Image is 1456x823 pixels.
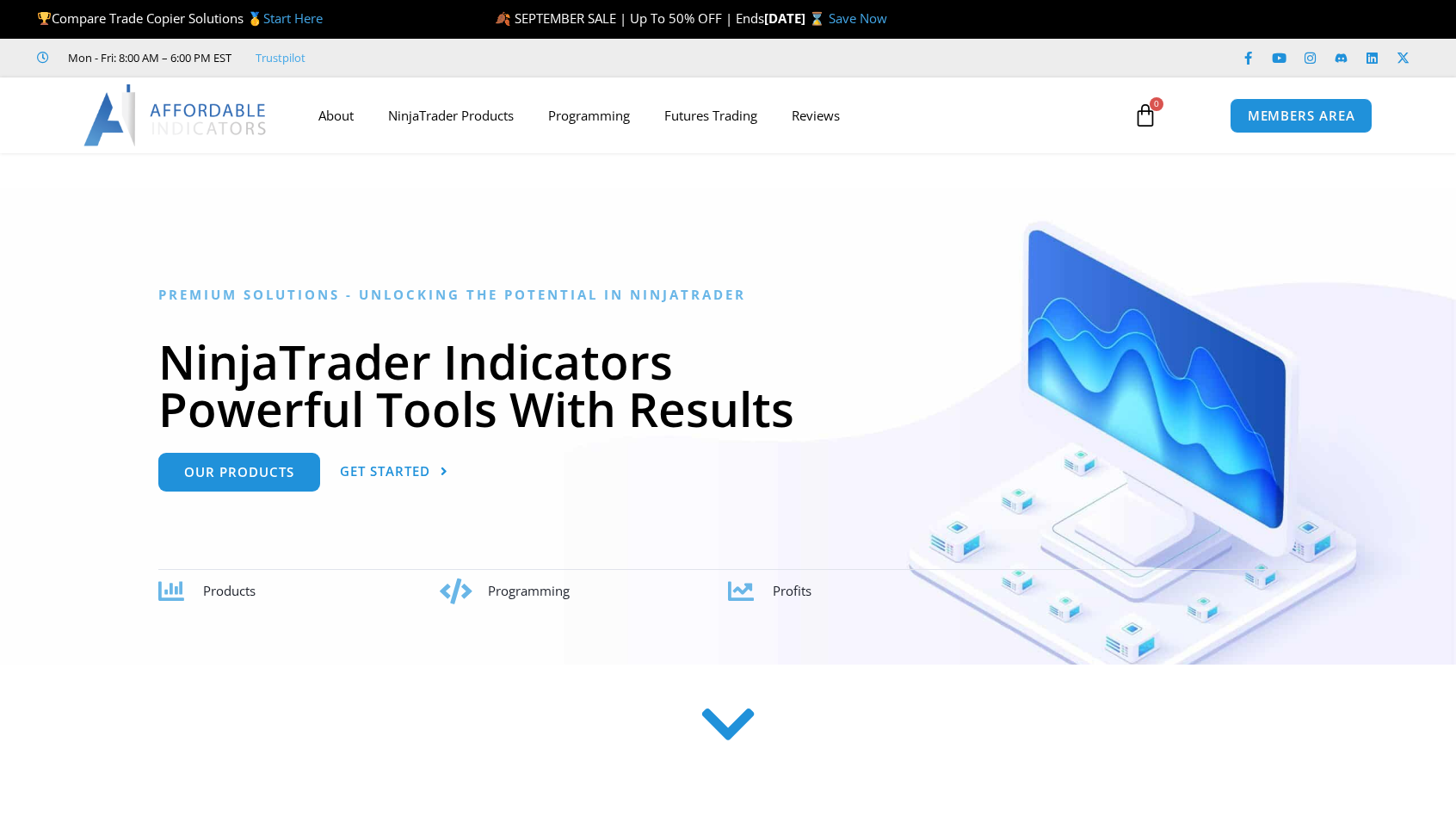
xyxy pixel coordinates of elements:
[340,453,448,492] a: Get Started
[829,9,887,27] a: Save Now
[340,465,430,478] span: Get Started
[371,96,531,135] a: NinjaTrader Products
[83,84,268,146] img: LogoAI | Affordable Indicators – NinjaTrader
[773,582,811,599] span: Profits
[301,96,371,135] a: About
[263,9,323,27] a: Start Here
[38,12,51,25] img: 🏆
[774,96,857,135] a: Reviews
[158,337,1299,432] h1: NinjaTrader Indicators Powerful Tools With Results
[531,96,647,135] a: Programming
[1248,109,1355,122] span: MEMBERS AREA
[256,47,305,68] a: Trustpilot
[764,9,829,27] strong: [DATE] ⌛
[488,582,570,599] span: Programming
[158,453,320,492] a: Our Products
[495,9,764,27] span: 🍂 SEPTEMBER SALE | Up To 50% OFF | Ends
[301,96,1114,135] nav: Menu
[37,9,323,27] span: Compare Trade Copier Solutions 🥇
[64,47,231,68] span: Mon - Fri: 8:00 AM – 6:00 PM EST
[203,582,256,599] span: Products
[1230,98,1373,133] a: MEMBERS AREA
[1107,90,1183,140] a: 0
[647,96,774,135] a: Futures Trading
[158,287,1299,303] h6: Premium Solutions - Unlocking the Potential in NinjaTrader
[184,466,294,479] span: Our Products
[1150,97,1163,111] span: 0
